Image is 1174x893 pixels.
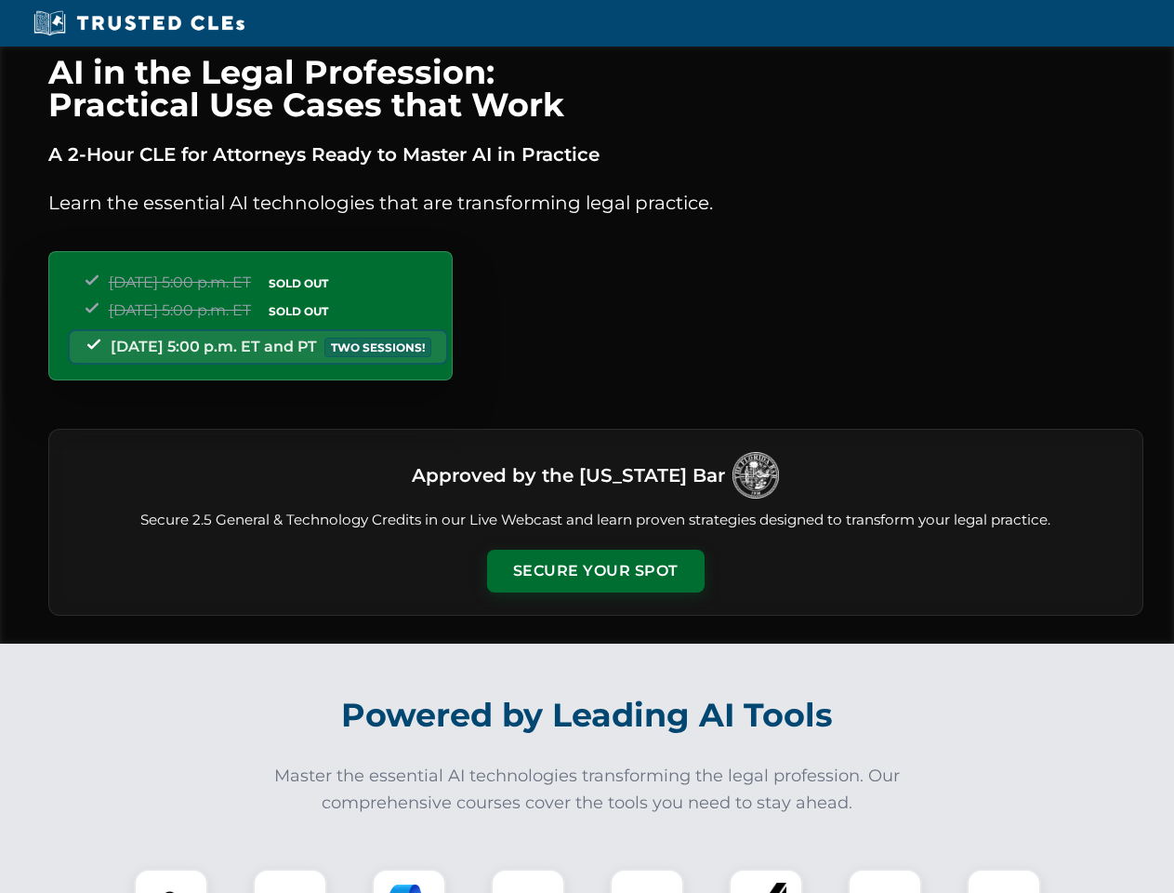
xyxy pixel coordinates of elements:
img: Logo [732,452,779,499]
span: SOLD OUT [262,301,335,321]
h1: AI in the Legal Profession: Practical Use Cases that Work [48,56,1143,121]
p: Master the essential AI technologies transforming the legal profession. Our comprehensive courses... [262,763,913,817]
h2: Powered by Leading AI Tools [73,683,1102,748]
p: A 2-Hour CLE for Attorneys Ready to Master AI in Practice [48,140,1143,169]
p: Secure 2.5 General & Technology Credits in our Live Webcast and learn proven strategies designed ... [72,510,1120,531]
span: [DATE] 5:00 p.m. ET [109,301,251,319]
span: SOLD OUT [262,273,335,293]
h3: Approved by the [US_STATE] Bar [412,459,725,492]
button: Secure Your Spot [487,550,705,593]
img: Trusted CLEs [28,9,250,37]
p: Learn the essential AI technologies that are transforming legal practice. [48,188,1143,218]
span: [DATE] 5:00 p.m. ET [109,273,251,291]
